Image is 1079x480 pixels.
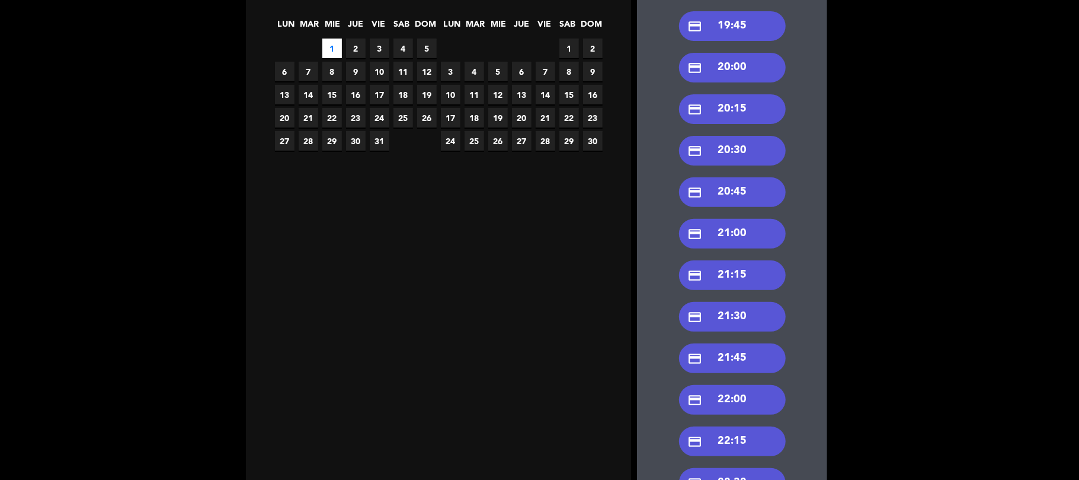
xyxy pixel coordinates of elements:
span: 29 [322,131,342,151]
span: 5 [417,39,437,58]
i: credit_card [688,310,703,325]
i: credit_card [688,434,703,449]
span: 31 [370,131,389,151]
span: 18 [393,85,413,104]
span: 30 [583,131,603,151]
span: 25 [465,131,484,151]
span: 10 [441,85,460,104]
span: 6 [275,62,294,81]
div: 20:15 [679,94,786,124]
span: DOM [581,17,601,37]
span: 15 [559,85,579,104]
span: 30 [346,131,366,151]
span: 17 [370,85,389,104]
span: 13 [512,85,532,104]
i: credit_card [688,227,703,241]
span: SAB [392,17,412,37]
div: 21:15 [679,260,786,290]
span: 16 [583,85,603,104]
span: MIE [323,17,342,37]
span: 1 [322,39,342,58]
span: 20 [275,108,294,128]
span: MIE [489,17,508,37]
span: 6 [512,62,532,81]
span: 11 [465,85,484,104]
i: credit_card [688,393,703,408]
span: 17 [441,108,460,128]
span: 3 [441,62,460,81]
span: 21 [536,108,555,128]
div: 20:30 [679,136,786,166]
span: 23 [583,108,603,128]
span: JUE [346,17,366,37]
span: 16 [346,85,366,104]
span: 9 [583,62,603,81]
span: 8 [322,62,342,81]
div: 21:00 [679,219,786,249]
span: 2 [583,39,603,58]
span: 4 [393,39,413,58]
i: credit_card [688,61,703,75]
span: 28 [299,131,318,151]
span: DOM [415,17,435,37]
span: 23 [346,108,366,128]
span: 26 [488,131,508,151]
div: 19:45 [679,11,786,41]
span: MAR [300,17,319,37]
span: 18 [465,108,484,128]
span: LUN [277,17,296,37]
span: 19 [417,85,437,104]
span: 12 [488,85,508,104]
span: 7 [299,62,318,81]
span: 13 [275,85,294,104]
span: 27 [512,131,532,151]
span: 28 [536,131,555,151]
i: credit_card [688,144,703,158]
span: 24 [370,108,389,128]
span: 2 [346,39,366,58]
span: 15 [322,85,342,104]
div: 20:00 [679,53,786,82]
span: MAR [466,17,485,37]
div: 22:15 [679,427,786,456]
span: 27 [275,131,294,151]
span: VIE [369,17,389,37]
i: credit_card [688,268,703,283]
span: SAB [558,17,578,37]
div: 22:00 [679,385,786,415]
div: 20:45 [679,177,786,207]
span: 20 [512,108,532,128]
span: 1 [559,39,579,58]
span: 29 [559,131,579,151]
span: 26 [417,108,437,128]
span: 3 [370,39,389,58]
i: credit_card [688,351,703,366]
span: 11 [393,62,413,81]
span: 7 [536,62,555,81]
i: credit_card [688,185,703,200]
div: 21:45 [679,344,786,373]
span: 22 [322,108,342,128]
span: LUN [443,17,462,37]
i: credit_card [688,19,703,34]
span: 9 [346,62,366,81]
span: JUE [512,17,532,37]
span: 8 [559,62,579,81]
span: 14 [299,85,318,104]
span: 25 [393,108,413,128]
span: 24 [441,131,460,151]
div: 21:30 [679,302,786,332]
span: 10 [370,62,389,81]
i: credit_card [688,102,703,117]
span: 22 [559,108,579,128]
span: 4 [465,62,484,81]
span: 12 [417,62,437,81]
span: 14 [536,85,555,104]
span: VIE [535,17,555,37]
span: 5 [488,62,508,81]
span: 19 [488,108,508,128]
span: 21 [299,108,318,128]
